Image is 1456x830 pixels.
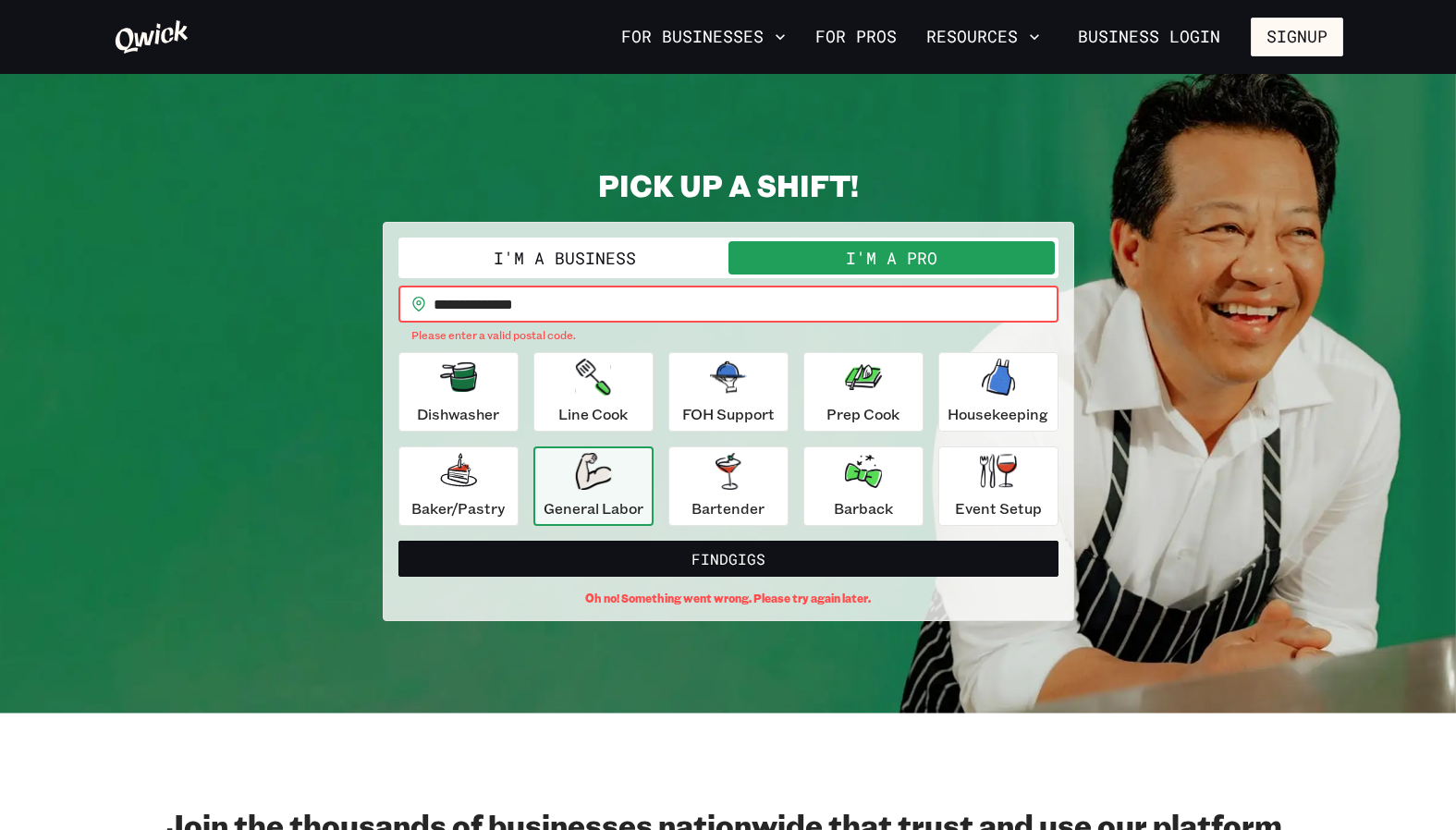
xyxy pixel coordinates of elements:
button: Baker/Pastry [398,446,519,526]
h2: PICK UP A SHIFT! [383,166,1074,203]
p: Bartender [691,497,765,519]
p: Barback [834,497,893,519]
button: FindGigs [398,541,1058,578]
p: Baker/Pastry [411,497,505,519]
button: Barback [803,446,924,526]
a: For Pros [808,21,904,53]
button: Event Setup [938,446,1058,526]
button: Housekeeping [938,352,1058,432]
button: Signup [1251,18,1343,56]
button: Prep Cook [803,352,924,432]
button: FOH Support [668,352,789,432]
button: Line Cook [533,352,654,432]
p: General Labor [544,497,643,519]
button: Dishwasher [398,352,519,432]
p: Prep Cook [826,403,899,425]
p: Please enter a valid postal code. [411,326,1046,345]
button: General Labor [533,446,654,526]
p: FOH Support [682,403,775,425]
p: Event Setup [955,497,1042,519]
p: Housekeeping [948,403,1048,425]
button: Resources [919,21,1047,53]
span: Oh no! Something went wrong. Please try again later. [585,592,871,605]
button: For Businesses [614,21,793,53]
button: Bartender [668,446,789,526]
a: Business Login [1062,18,1236,56]
button: I'm a Pro [728,241,1055,275]
p: Dishwasher [417,403,499,425]
button: I'm a Business [402,241,728,275]
p: Line Cook [558,403,628,425]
